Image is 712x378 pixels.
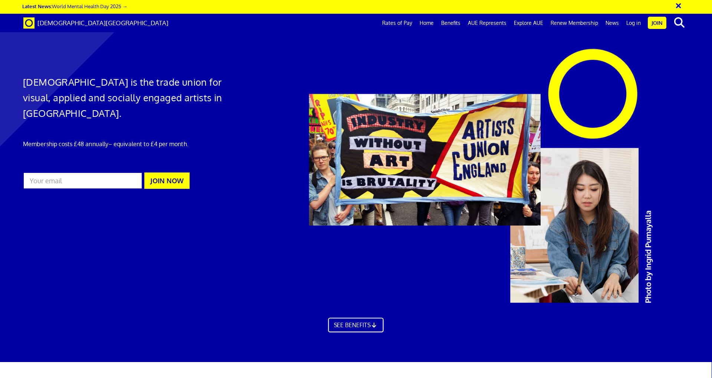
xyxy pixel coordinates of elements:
[23,74,237,121] h1: [DEMOGRAPHIC_DATA] is the trade union for visual, applied and socially engaged artists in [GEOGRA...
[328,318,383,333] a: SEE BENEFITS
[416,14,437,32] a: Home
[437,14,464,32] a: Benefits
[547,14,602,32] a: Renew Membership
[37,19,168,27] span: [DEMOGRAPHIC_DATA][GEOGRAPHIC_DATA]
[22,3,52,9] strong: Latest News:
[378,14,416,32] a: Rates of Pay
[23,139,237,148] p: Membership costs £48 annually – equivalent to £4 per month.
[602,14,623,32] a: News
[144,172,190,189] button: JOIN NOW
[668,15,690,30] button: search
[648,17,666,29] a: Join
[464,14,510,32] a: AUE Represents
[623,14,644,32] a: Log in
[22,3,127,9] a: Latest News:World Mental Health Day 2025 →
[510,14,547,32] a: Explore AUE
[23,172,142,189] input: Your email
[18,14,174,32] a: Brand [DEMOGRAPHIC_DATA][GEOGRAPHIC_DATA]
